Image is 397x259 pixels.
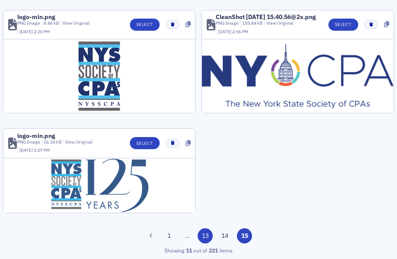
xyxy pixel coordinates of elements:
span: [DATE] [19,29,34,35]
button: 13 [198,228,213,243]
strong: 11 [184,246,193,254]
div: CleanShot [DATE] 15.40.56@2x.png [216,14,316,20]
button: Select [130,19,160,31]
span: 2:56 PM [232,29,249,35]
div: PNG Image [17,139,40,146]
button: Select [130,137,160,149]
div: 155.84 kB [240,20,263,27]
button: 14 [217,228,233,243]
span: … [181,232,193,240]
button: 1 [161,228,176,243]
span: 1:07 PM [34,147,50,153]
a: View Original [266,20,293,26]
button: 15 [237,228,252,243]
div: PNG Image [17,20,40,27]
div: 8.86 kB [42,20,60,27]
strong: 221 [207,246,219,254]
span: 2:20 PM [34,29,50,35]
div: logo-min.png [17,133,55,139]
a: View Original [63,20,90,26]
div: logo-min.png [17,14,55,20]
div: Showing out of items [3,246,394,254]
button: Select [328,19,358,31]
div: 16.34 kB [42,139,62,146]
a: View Original [65,139,92,145]
span: [DATE] [19,147,34,153]
div: PNG Image [216,20,239,27]
span: [DATE] [218,29,232,35]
